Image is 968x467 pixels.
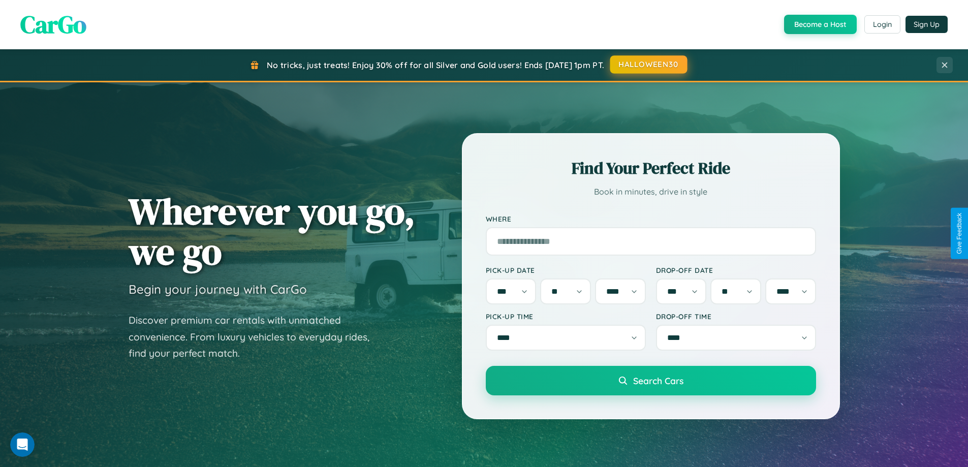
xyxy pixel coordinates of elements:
[633,375,683,386] span: Search Cars
[486,184,816,199] p: Book in minutes, drive in style
[956,213,963,254] div: Give Feedback
[656,266,816,274] label: Drop-off Date
[486,366,816,395] button: Search Cars
[486,157,816,179] h2: Find Your Perfect Ride
[129,282,307,297] h3: Begin your journey with CarGo
[784,15,857,34] button: Become a Host
[20,8,86,41] span: CarGo
[267,60,604,70] span: No tricks, just treats! Enjoy 30% off for all Silver and Gold users! Ends [DATE] 1pm PT.
[129,312,383,362] p: Discover premium car rentals with unmatched convenience. From luxury vehicles to everyday rides, ...
[129,191,415,271] h1: Wherever you go, we go
[486,312,646,321] label: Pick-up Time
[905,16,948,33] button: Sign Up
[486,266,646,274] label: Pick-up Date
[610,55,688,74] button: HALLOWEEN30
[486,214,816,223] label: Where
[656,312,816,321] label: Drop-off Time
[10,432,35,457] iframe: Intercom live chat
[864,15,900,34] button: Login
